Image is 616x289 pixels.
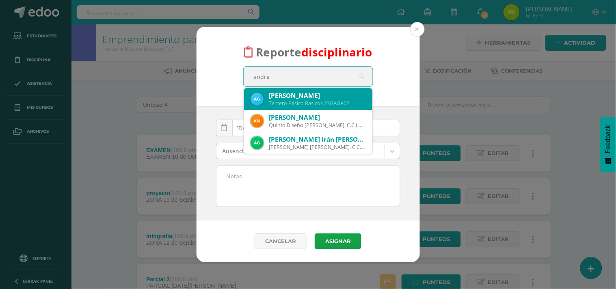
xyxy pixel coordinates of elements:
div: [PERSON_NAME] [269,91,366,100]
img: 879aeb3508783556969952a85caa54cb.png [251,93,264,106]
img: d3bd77d5413e7561b9d099e8bb773b63.png [251,136,264,149]
div: [PERSON_NAME] [PERSON_NAME]. C.C.L.L. en Finanzas y Administración 21AIGV02 [269,144,366,151]
input: Busca un estudiante aquí... [244,67,373,86]
div: [PERSON_NAME] [269,113,366,122]
span: Feedback [605,125,612,153]
div: [PERSON_NAME] Irán [PERSON_NAME] [269,135,366,144]
a: Ausencia injustificada [216,143,400,159]
div: Tercero Básico Basicos 23GAGA02 [269,100,366,107]
button: Asignar [315,233,361,249]
img: 172a76ff0e0fa074d3b436a1e90f26fb.png [251,114,264,127]
button: Close (Esc) [410,22,425,37]
span: Ausencia injustificada [223,143,378,159]
button: Feedback - Mostrar encuesta [601,117,616,172]
font: disciplinario [301,44,372,60]
div: Quinto Diseño [PERSON_NAME]. C.C.L.L. en Diseño 24AFMH [269,122,366,129]
a: Cancelar [255,233,307,249]
span: Reporte [256,44,372,60]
